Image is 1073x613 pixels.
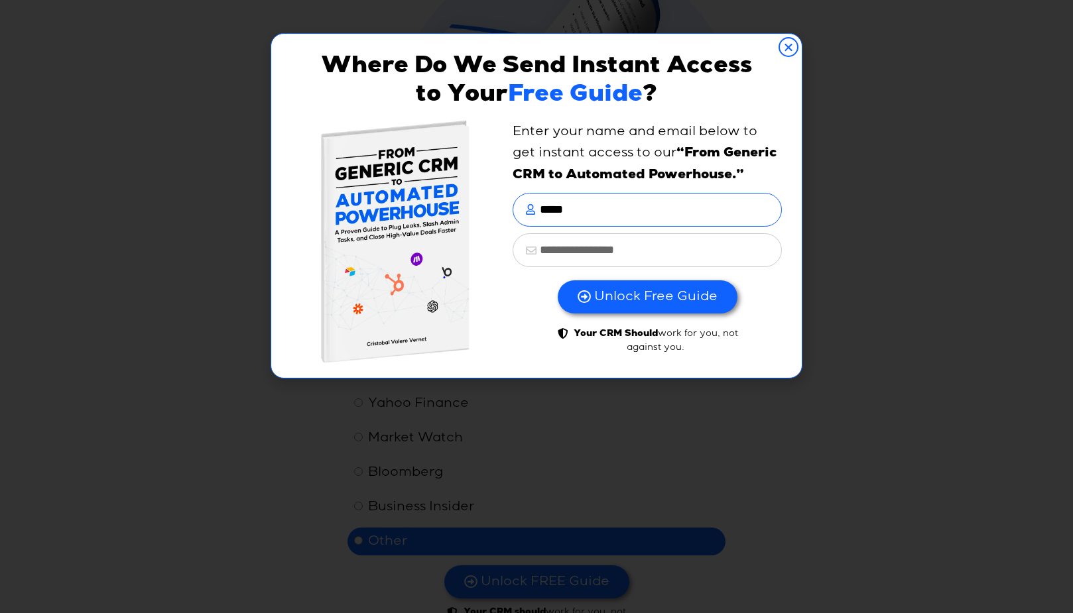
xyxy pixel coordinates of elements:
button: Unlock Free Guide [558,280,737,313]
span: work for you, not against you. [570,327,739,354]
img: Implement a CRM That Matches Your Sales DNA [317,117,473,364]
p: Enter your name and email below to get instant access to our [513,121,782,186]
h2: Where Do We Send Instant Access to Your ? [318,54,756,111]
span: Unlock Free Guide [594,288,718,306]
a: Close [779,37,798,57]
b: Your CRM Should [574,329,658,339]
span: Free Guide [508,84,643,108]
strong: “From Generic CRM to Automated Powerhouse.” [513,147,777,182]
